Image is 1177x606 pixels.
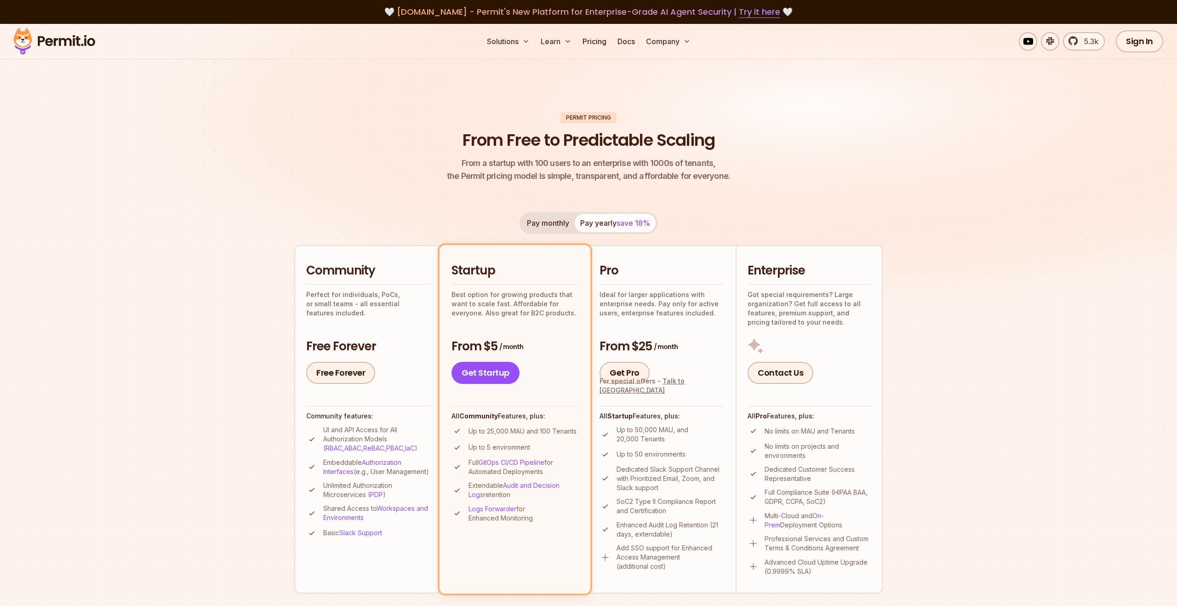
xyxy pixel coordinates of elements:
span: From a startup with 100 users to an enterprise with 1000s of tenants, [447,157,730,170]
a: RBAC [326,444,343,452]
p: Perfect for individuals, PoCs, or small teams - all essential features included. [306,290,430,318]
span: / month [499,342,523,351]
a: On-Prem [765,512,824,529]
button: Company [642,32,694,51]
button: Solutions [483,32,533,51]
p: Basic [323,528,382,537]
p: No limits on projects and environments [765,442,871,460]
p: No limits on MAU and Tenants [765,427,855,436]
p: Enhanced Audit Log Retention (21 days, extendable) [617,520,725,539]
a: ReBAC [363,444,384,452]
strong: Community [459,412,498,420]
a: Pricing [579,32,610,51]
h2: Pro [600,263,725,279]
p: Advanced Cloud Uptime Upgrade (0.9999% SLA) [765,558,871,576]
p: Extendable retention [469,481,578,499]
p: Ideal for larger applications with enterprise needs. Pay only for active users, enterprise featur... [600,290,725,318]
img: Permit logo [9,26,99,57]
p: SoC2 Type II Compliance Report and Certification [617,497,725,515]
p: Up to 50 environments [617,450,686,459]
a: Get Pro [600,362,650,384]
p: Up to 50,000 MAU, and 20,000 Tenants [617,425,725,444]
a: Authorization Interfaces [323,458,401,475]
p: the Permit pricing model is simple, transparent, and affordable for everyone. [447,157,730,183]
h2: Enterprise [748,263,871,279]
p: Dedicated Slack Support Channel with Prioritized Email, Zoom, and Slack support [617,465,725,492]
p: Dedicated Customer Success Representative [765,465,871,483]
a: IaC [405,444,415,452]
div: Permit Pricing [560,112,617,123]
a: GitOps CI/CD Pipeline [479,458,544,466]
h4: All Features, plus: [451,412,578,421]
p: Embeddable (e.g., User Management) [323,458,430,476]
p: Up to 25,000 MAU and 100 Tenants [469,427,577,436]
a: PDP [370,491,383,498]
span: 5.3k [1079,36,1098,47]
p: UI and API Access for All Authorization Models ( , , , , ) [323,425,430,453]
strong: Startup [607,412,633,420]
p: Unlimited Authorization Microservices ( ) [323,481,430,499]
h2: Startup [451,263,578,279]
h3: Free Forever [306,338,430,355]
a: PBAC [386,444,403,452]
a: Contact Us [748,362,813,384]
h2: Community [306,263,430,279]
a: Slack Support [339,529,382,537]
a: Free Forever [306,362,375,384]
h4: Community features: [306,412,430,421]
a: Docs [614,32,639,51]
p: Best option for growing products that want to scale fast. Affordable for everyone. Also great for... [451,290,578,318]
div: For special offers - [600,377,725,395]
a: ABAC [344,444,361,452]
a: Audit and Decision Logs [469,481,560,498]
span: [DOMAIN_NAME] - Permit's New Platform for Enterprise-Grade AI Agent Security | [397,6,780,17]
p: Shared Access to [323,504,430,522]
h4: All Features, plus: [748,412,871,421]
p: for Enhanced Monitoring [469,504,578,523]
p: Got special requirements? Large organization? Get full access to all features, premium support, a... [748,290,871,327]
p: Professional Services and Custom Terms & Conditions Agreement [765,534,871,553]
button: Learn [537,32,575,51]
a: 5.3k [1063,32,1105,51]
p: Add SSO support for Enhanced Access Management (additional cost) [617,543,725,571]
div: 🤍 🤍 [22,6,1155,18]
p: Up to 5 environment [469,443,530,452]
strong: Pro [755,412,767,420]
button: Pay monthly [521,214,575,232]
p: Full Compliance Suite (HIPAA BAA, GDPR, CCPA, SoC2) [765,488,871,506]
a: Get Startup [451,362,520,384]
h3: From $5 [451,338,578,355]
a: Logs Forwarder [469,505,516,513]
h3: From $25 [600,338,725,355]
h4: All Features, plus: [600,412,725,421]
p: Full for Automated Deployments [469,458,578,476]
p: Multi-Cloud and Deployment Options [765,511,871,530]
a: Try it here [739,6,780,18]
a: Sign In [1116,30,1163,52]
h1: From Free to Predictable Scaling [463,129,715,152]
span: / month [654,342,678,351]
